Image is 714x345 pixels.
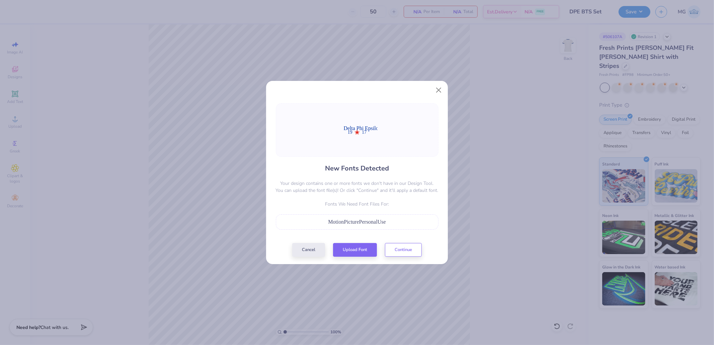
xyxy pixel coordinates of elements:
[325,163,389,173] h4: New Fonts Detected
[292,243,325,257] button: Cancel
[276,201,439,208] p: Fonts We Need Font Files For:
[432,84,445,96] button: Close
[333,243,377,257] button: Upload Font
[276,180,439,194] p: Your design contains one or more fonts we don't have in our Design Tool. You can upload the font ...
[385,243,422,257] button: Continue
[328,219,386,225] span: MotionPicturePersonalUse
